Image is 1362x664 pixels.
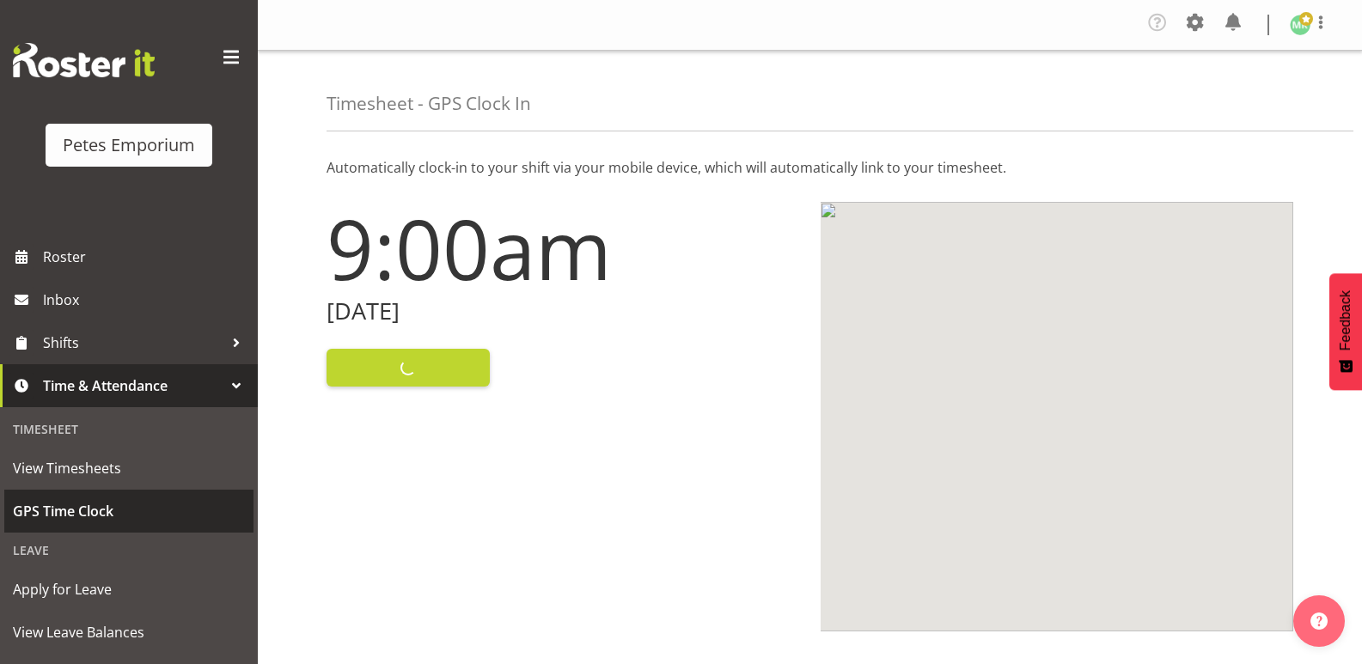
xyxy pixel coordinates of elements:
[1310,612,1328,630] img: help-xxl-2.png
[13,576,245,602] span: Apply for Leave
[1290,15,1310,35] img: melanie-richardson713.jpg
[1329,273,1362,390] button: Feedback - Show survey
[327,157,1293,178] p: Automatically clock-in to your shift via your mobile device, which will automatically link to you...
[43,287,249,313] span: Inbox
[13,619,245,645] span: View Leave Balances
[13,498,245,524] span: GPS Time Clock
[327,298,800,325] h2: [DATE]
[1338,290,1353,350] span: Feedback
[327,202,800,295] h1: 9:00am
[4,611,253,654] a: View Leave Balances
[43,244,249,270] span: Roster
[4,568,253,611] a: Apply for Leave
[43,330,223,356] span: Shifts
[4,533,253,568] div: Leave
[63,132,195,158] div: Petes Emporium
[13,455,245,481] span: View Timesheets
[43,373,223,399] span: Time & Attendance
[327,94,531,113] h4: Timesheet - GPS Clock In
[4,447,253,490] a: View Timesheets
[4,411,253,447] div: Timesheet
[13,43,155,77] img: Rosterit website logo
[4,490,253,533] a: GPS Time Clock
